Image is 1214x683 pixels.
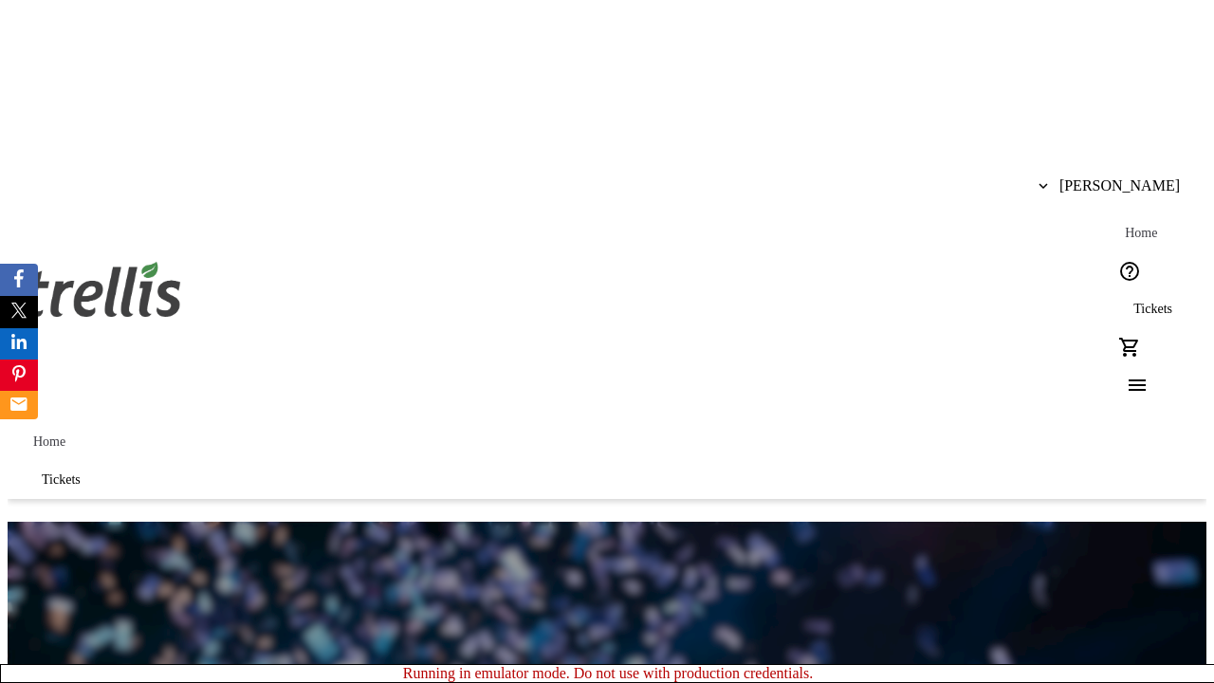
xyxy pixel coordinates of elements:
span: Home [1125,226,1157,241]
span: Tickets [42,472,81,488]
span: [PERSON_NAME] [1059,177,1180,194]
img: Orient E2E Organization 1aIgMQFKAX's Logo [19,241,188,336]
span: Home [33,434,65,450]
span: Tickets [1133,302,1172,317]
button: Cart [1111,328,1149,366]
button: Help [1111,252,1149,290]
button: Menu [1111,366,1149,404]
